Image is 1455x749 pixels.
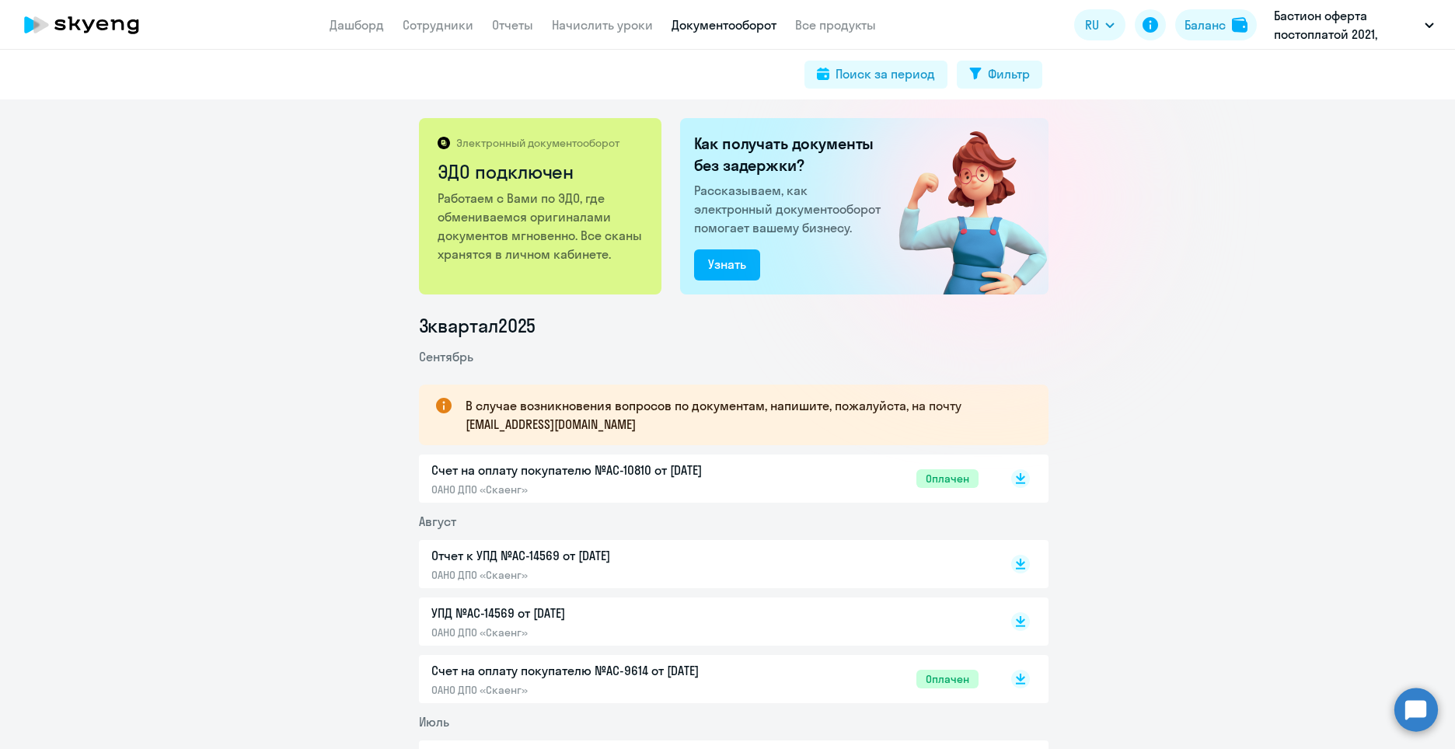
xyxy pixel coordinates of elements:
[916,670,979,688] span: Оплачен
[694,249,760,280] button: Узнать
[419,349,473,364] span: Сентябрь
[431,546,758,565] p: Отчет к УПД №AC-14569 от [DATE]
[804,61,947,89] button: Поиск за период
[874,118,1049,294] img: connected
[431,546,979,582] a: Отчет к УПД №AC-14569 от [DATE]ОАНО ДПО «Скаенг»
[438,159,645,184] h2: ЭДО подключен
[552,17,653,33] a: Начислить уроки
[672,17,776,33] a: Документооборот
[1085,16,1099,34] span: RU
[431,461,758,479] p: Счет на оплату покупателю №AC-10810 от [DATE]
[795,17,876,33] a: Все продукты
[419,714,449,730] span: Июль
[1175,9,1257,40] button: Балансbalance
[419,313,1049,338] li: 3 квартал 2025
[431,604,758,622] p: УПД №AC-14569 от [DATE]
[1185,16,1226,34] div: Баланс
[988,64,1030,83] div: Фильтр
[431,568,758,582] p: ОАНО ДПО «Скаенг»
[916,469,979,488] span: Оплачен
[330,17,384,33] a: Дашборд
[403,17,473,33] a: Сотрудники
[456,136,619,150] p: Электронный документооборот
[466,396,1021,434] p: В случае возникновения вопросов по документам, напишите, пожалуйста, на почту [EMAIL_ADDRESS][DOM...
[431,661,758,680] p: Счет на оплату покупателю №AC-9614 от [DATE]
[836,64,935,83] div: Поиск за период
[431,683,758,697] p: ОАНО ДПО «Скаенг»
[1274,6,1418,44] p: Бастион оферта постоплатой 2021, БАСТИОН, АО
[1232,17,1247,33] img: balance
[694,181,887,237] p: Рассказываем, как электронный документооборот помогает вашему бизнесу.
[419,514,456,529] span: Август
[431,661,979,697] a: Счет на оплату покупателю №AC-9614 от [DATE]ОАНО ДПО «Скаенг»Оплачен
[708,255,746,273] div: Узнать
[431,482,758,496] p: ОАНО ДПО «Скаенг»
[1074,9,1125,40] button: RU
[431,604,979,639] a: УПД №AC-14569 от [DATE]ОАНО ДПО «Скаенг»
[431,625,758,639] p: ОАНО ДПО «Скаенг»
[431,461,979,496] a: Счет на оплату покупателю №AC-10810 от [DATE]ОАНО ДПО «Скаенг»Оплачен
[694,133,887,176] h2: Как получать документы без задержки?
[492,17,533,33] a: Отчеты
[957,61,1042,89] button: Фильтр
[438,189,645,263] p: Работаем с Вами по ЭДО, где обмениваемся оригиналами документов мгновенно. Все сканы хранятся в л...
[1266,6,1442,44] button: Бастион оферта постоплатой 2021, БАСТИОН, АО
